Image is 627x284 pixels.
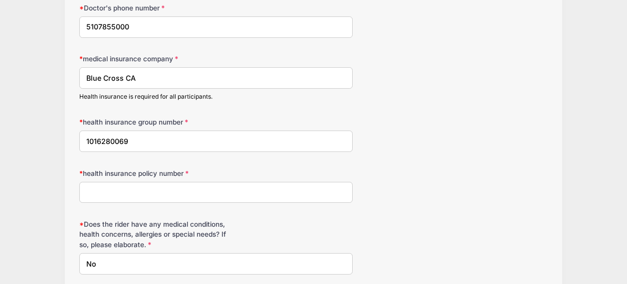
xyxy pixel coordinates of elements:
label: Doctor's phone number [79,3,235,13]
label: health insurance policy number [79,168,235,178]
label: Does the rider have any medical conditions, health concerns, allergies or special needs? If so, p... [79,219,235,250]
label: medical insurance company [79,54,235,64]
label: health insurance group number [79,117,235,127]
div: Health insurance is required for all participants. [79,92,353,101]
